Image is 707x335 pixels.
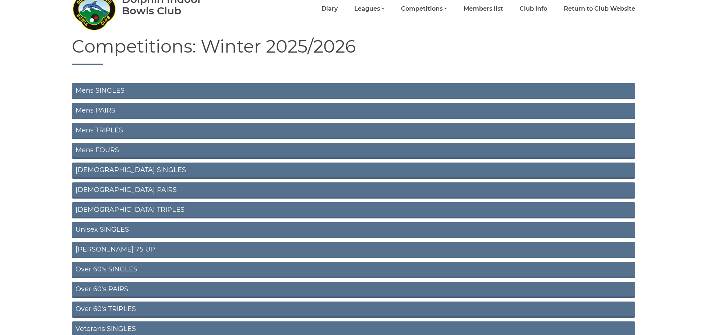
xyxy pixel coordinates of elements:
a: [PERSON_NAME] 75 UP [72,242,635,258]
a: Mens TRIPLES [72,123,635,139]
a: Mens PAIRS [72,103,635,119]
h1: Competitions: Winter 2025/2026 [72,37,635,65]
a: Unisex SINGLES [72,222,635,238]
a: [DEMOGRAPHIC_DATA] PAIRS [72,182,635,199]
a: Diary [321,5,338,13]
a: Mens SINGLES [72,83,635,99]
a: [DEMOGRAPHIC_DATA] SINGLES [72,163,635,179]
a: Return to Club Website [564,5,635,13]
a: Over 60's SINGLES [72,262,635,278]
a: Over 60's PAIRS [72,282,635,298]
a: Club Info [520,5,547,13]
a: [DEMOGRAPHIC_DATA] TRIPLES [72,202,635,218]
a: Leagues [354,5,384,13]
a: Members list [464,5,503,13]
a: Competitions [401,5,447,13]
a: Mens FOURS [72,143,635,159]
a: Over 60's TRIPLES [72,302,635,318]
